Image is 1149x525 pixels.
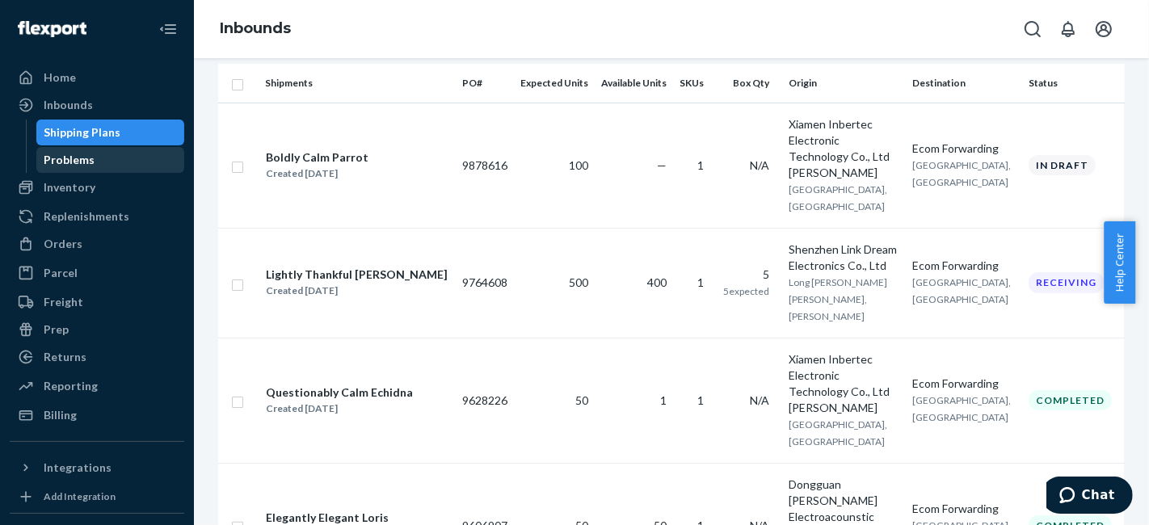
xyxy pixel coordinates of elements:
th: Shipments [259,64,456,103]
div: 5 [723,267,769,283]
span: — [657,158,667,172]
th: Origin [782,64,906,103]
span: [GEOGRAPHIC_DATA], [GEOGRAPHIC_DATA] [912,276,1011,305]
div: Ecom Forwarding [912,501,1016,517]
div: Created [DATE] [266,401,413,417]
div: Completed [1029,390,1112,410]
a: Replenishments [10,204,184,229]
img: Flexport logo [18,21,86,37]
div: Inbounds [44,97,93,113]
a: Billing [10,402,184,428]
th: Expected Units [514,64,595,103]
td: 9628226 [456,338,514,463]
div: Orders [44,236,82,252]
button: Open notifications [1052,13,1084,45]
span: Long [PERSON_NAME] [PERSON_NAME], [PERSON_NAME] [789,276,887,322]
span: 1 [697,158,704,172]
div: In draft [1029,155,1096,175]
button: Open account menu [1088,13,1120,45]
th: Box Qty [717,64,782,103]
span: [GEOGRAPHIC_DATA], [GEOGRAPHIC_DATA] [789,183,887,212]
div: Created [DATE] [266,166,368,182]
span: N/A [750,158,769,172]
div: Inventory [44,179,95,195]
a: Freight [10,289,184,315]
span: 1 [697,393,704,407]
td: 9764608 [456,228,514,338]
span: 50 [575,393,588,407]
div: Returns [44,349,86,365]
a: Shipping Plans [36,120,185,145]
td: 9878616 [456,103,514,228]
th: PO# [456,64,514,103]
div: Xiamen Inbertec Electronic Technology Co., Ltd [PERSON_NAME] [789,351,899,416]
div: Add Integration [44,489,116,503]
div: Home [44,69,76,86]
div: Xiamen Inbertec Electronic Technology Co., Ltd [PERSON_NAME] [789,116,899,181]
div: Ecom Forwarding [912,141,1016,157]
a: Inventory [10,174,184,200]
th: Destination [906,64,1022,103]
div: Created [DATE] [266,283,448,299]
a: Inbounds [220,19,291,37]
div: Parcel [44,265,78,281]
span: [GEOGRAPHIC_DATA], [GEOGRAPHIC_DATA] [789,418,887,447]
span: [GEOGRAPHIC_DATA], [GEOGRAPHIC_DATA] [912,159,1011,188]
a: Parcel [10,260,184,286]
th: Status [1022,64,1125,103]
div: Billing [44,407,77,423]
a: Inbounds [10,92,184,118]
div: Integrations [44,460,112,476]
button: Integrations [10,455,184,481]
span: 400 [647,275,667,289]
span: N/A [750,393,769,407]
span: 100 [569,158,588,172]
a: Orders [10,231,184,257]
ol: breadcrumbs [207,6,304,52]
span: 1 [697,275,704,289]
a: Reporting [10,373,184,399]
div: Ecom Forwarding [912,258,1016,274]
span: 1 [660,393,667,407]
div: Replenishments [44,208,129,225]
span: 5 expected [723,285,769,297]
div: Shipping Plans [44,124,121,141]
div: Freight [44,294,83,310]
a: Home [10,65,184,90]
th: SKUs [673,64,717,103]
button: Help Center [1104,221,1135,304]
div: Boldly Calm Parrot [266,149,368,166]
span: 500 [569,275,588,289]
div: Lightly Thankful [PERSON_NAME] [266,267,448,283]
div: Ecom Forwarding [912,376,1016,392]
div: Problems [44,152,95,168]
div: Prep [44,321,69,338]
span: [GEOGRAPHIC_DATA], [GEOGRAPHIC_DATA] [912,394,1011,423]
div: Receiving [1029,272,1104,292]
button: Open Search Box [1016,13,1049,45]
th: Available Units [595,64,673,103]
a: Problems [36,147,185,173]
a: Add Integration [10,487,184,506]
iframe: Opens a widget where you can chat to one of our agents [1046,477,1133,517]
a: Prep [10,317,184,342]
div: Reporting [44,378,98,394]
div: Questionably Calm Echidna [266,384,413,401]
div: Shenzhen Link Dream Electronics Co., Ltd [789,241,899,274]
a: Returns [10,344,184,370]
button: Close Navigation [152,13,184,45]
